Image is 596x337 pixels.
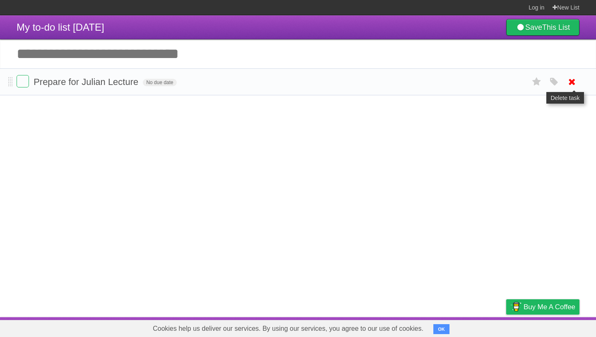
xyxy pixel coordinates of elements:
[467,319,485,335] a: Terms
[524,300,575,314] span: Buy me a coffee
[396,319,413,335] a: About
[529,75,545,89] label: Star task
[433,324,449,334] button: OK
[144,320,432,337] span: Cookies help us deliver our services. By using our services, you agree to our use of cookies.
[34,77,140,87] span: Prepare for Julian Lecture
[143,79,176,86] span: No due date
[17,75,29,87] label: Done
[17,22,104,33] span: My to-do list [DATE]
[423,319,457,335] a: Developers
[510,300,521,314] img: Buy me a coffee
[506,299,579,315] a: Buy me a coffee
[506,19,579,36] a: SaveThis List
[542,23,570,32] b: This List
[495,319,517,335] a: Privacy
[527,319,579,335] a: Suggest a feature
